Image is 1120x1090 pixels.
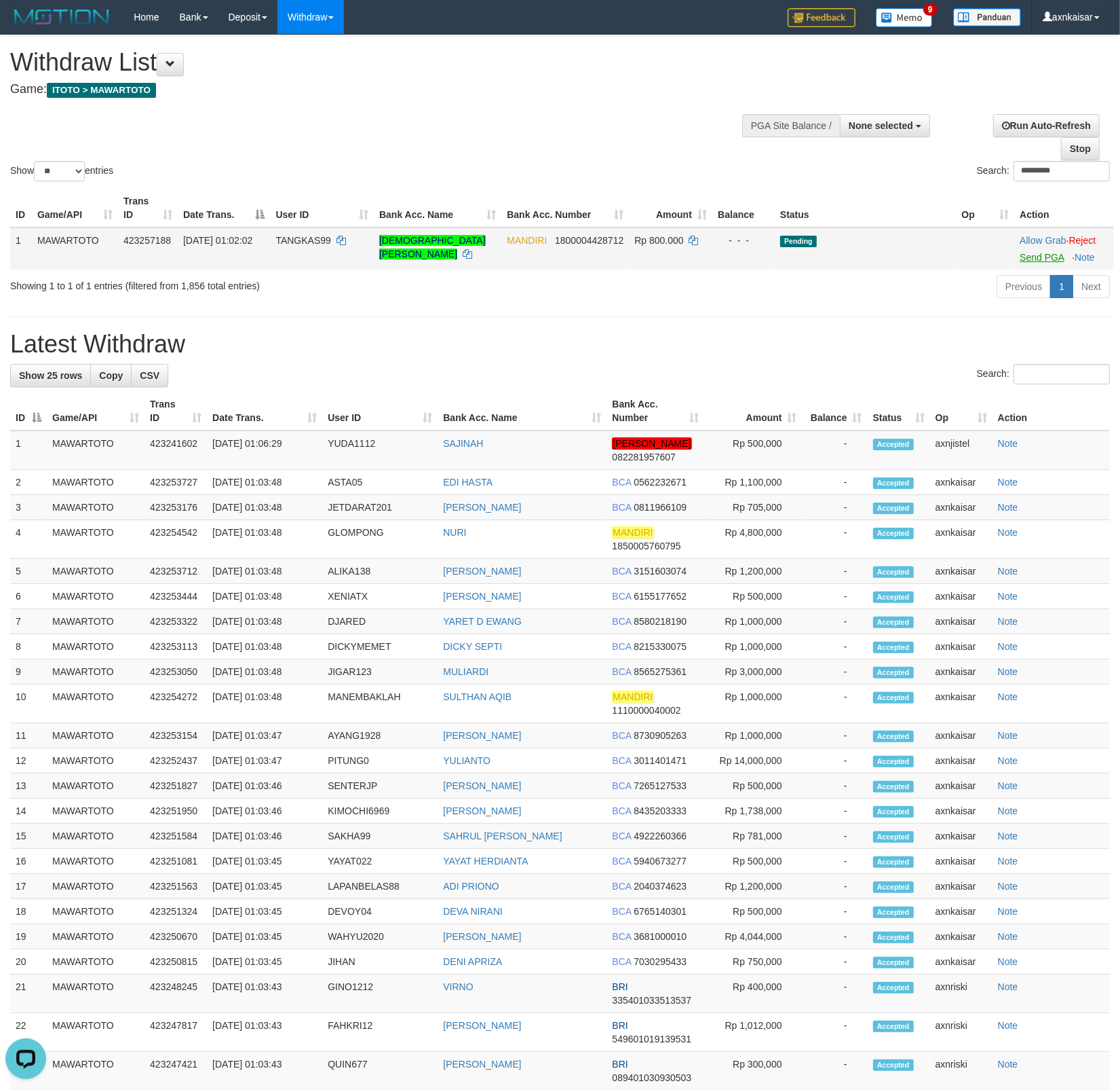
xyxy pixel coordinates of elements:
a: DEVA NIRANI [443,906,503,917]
a: [PERSON_NAME] [443,591,521,602]
a: [PERSON_NAME] [443,566,521,577]
a: Note [998,856,1018,867]
td: 423252437 [144,748,207,774]
td: [DATE] 01:03:48 [207,470,322,495]
td: XENIATX [322,584,438,609]
th: Date Trans.: activate to sort column descending [178,189,271,228]
span: Copy [99,370,123,381]
span: Accepted [873,731,914,742]
a: Stop [1061,137,1100,160]
th: Game/API: activate to sort column ascending [32,189,118,228]
a: SULTHAN AQIB [443,691,511,702]
a: [PERSON_NAME] [443,1059,521,1070]
span: BCA [612,805,631,816]
a: 1 [1050,275,1073,298]
span: Copy 1110000040002 to clipboard [612,705,680,716]
td: [DATE] 01:03:46 [207,824,322,849]
a: Reject [1069,235,1096,246]
th: Op: activate to sort column ascending [930,392,992,431]
td: [DATE] 01:03:48 [207,559,322,584]
td: - [803,774,868,799]
span: Copy 0811966109 to clipboard [634,502,687,513]
th: Bank Acc. Name: activate to sort column ascending [374,189,501,228]
a: Note [998,831,1018,841]
td: [DATE] 01:03:48 [207,634,322,659]
a: ADI PRIONO [443,881,499,892]
th: Game/API: activate to sort column ascending [47,392,144,431]
td: - [803,609,868,634]
td: MAWARTOTO [47,874,144,899]
span: BCA [612,477,631,488]
a: MULIARDI [443,666,488,677]
td: Rp 705,000 [705,495,803,520]
th: Trans ID: activate to sort column ascending [144,392,207,431]
td: axnkaisar [930,584,992,609]
td: axnkaisar [930,799,992,824]
td: JIGAR123 [322,659,438,685]
span: Copy 3011401471 to clipboard [634,755,687,766]
td: axnkaisar [930,520,992,559]
td: MAWARTOTO [47,584,144,609]
a: [PERSON_NAME] [443,1020,521,1031]
td: MAWARTOTO [47,824,144,849]
span: Copy 8435203333 to clipboard [634,805,687,816]
span: Copy 8215330075 to clipboard [634,641,687,652]
span: Accepted [873,503,914,514]
td: · [1014,228,1114,270]
td: 423251827 [144,774,207,799]
span: BCA [612,831,631,841]
span: BCA [612,591,631,602]
a: Note [998,931,1018,942]
span: Copy 8730905263 to clipboard [634,730,687,741]
td: ASTA05 [322,470,438,495]
td: MAWARTOTO [47,849,144,874]
td: GLOMPONG [322,520,438,559]
td: 11 [10,723,47,748]
a: Note [998,881,1018,892]
a: Allow Grab [1020,235,1066,246]
th: Date Trans.: activate to sort column ascending [207,392,322,431]
a: [PERSON_NAME] [443,931,521,942]
label: Show entries [10,161,113,181]
td: 16 [10,849,47,874]
span: Copy 4922260366 to clipboard [634,831,687,841]
th: ID [10,189,32,228]
th: ID: activate to sort column descending [10,392,47,431]
td: 423253727 [144,470,207,495]
td: - [803,431,868,470]
a: Previous [997,275,1051,298]
a: Note [998,641,1018,652]
a: Note [998,906,1018,917]
td: 423251081 [144,849,207,874]
th: Status: activate to sort column ascending [868,392,930,431]
select: Showentries [34,161,85,181]
a: Note [998,805,1018,816]
div: PGA Site Balance / [742,114,840,137]
span: Copy 7265127533 to clipboard [634,780,687,791]
span: BCA [612,666,631,677]
h1: Latest Withdraw [10,331,1110,358]
td: Rp 3,000,000 [705,659,803,685]
td: - [803,685,868,723]
span: BCA [612,730,631,741]
td: [DATE] 01:03:48 [207,520,322,559]
td: MAWARTOTO [32,228,118,270]
span: Rp 800.000 [634,235,683,246]
a: Note [998,477,1018,488]
td: axnkaisar [930,774,992,799]
span: [DATE] 01:02:02 [183,235,252,246]
td: MAWARTOTO [47,799,144,824]
span: Accepted [873,592,914,603]
td: axnkaisar [930,748,992,774]
td: Rp 1,000,000 [705,609,803,634]
td: Rp 500,000 [705,849,803,874]
td: Rp 500,000 [705,584,803,609]
td: MAWARTOTO [47,431,144,470]
em: MANDIRI [612,526,653,539]
td: - [803,659,868,685]
td: [DATE] 01:03:48 [207,584,322,609]
td: LAPANBELAS88 [322,874,438,899]
td: axnkaisar [930,849,992,874]
span: Accepted [873,806,914,818]
th: Action [1014,189,1114,228]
